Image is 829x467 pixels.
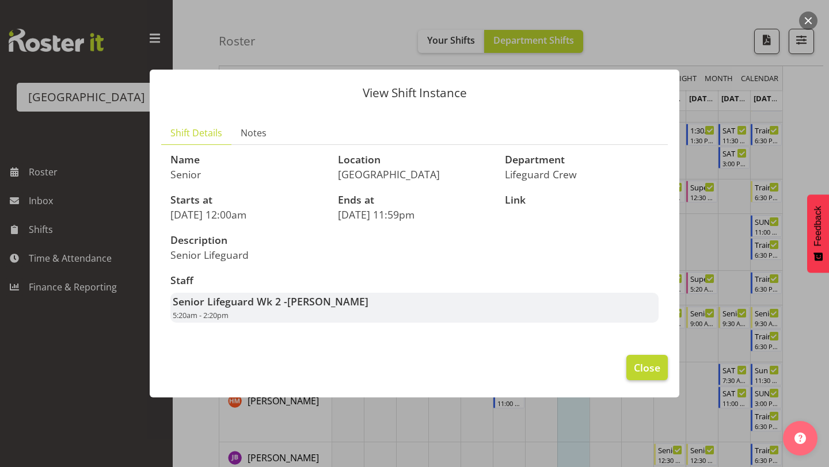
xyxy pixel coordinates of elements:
strong: Senior Lifeguard Wk 2 - [173,294,368,308]
h3: Department [505,154,659,166]
p: Senior [170,168,324,181]
h3: Location [338,154,492,166]
span: Close [634,360,660,375]
h3: Staff [170,275,659,286]
button: Close [626,355,668,380]
span: Feedback [813,206,823,246]
p: [DATE] 12:00am [170,208,324,221]
p: Lifeguard Crew [505,168,659,181]
span: 5:20am - 2:20pm [173,310,229,320]
button: Feedback - Show survey [807,194,829,273]
h3: Link [505,194,659,206]
h3: Description [170,235,408,246]
img: help-xxl-2.png [794,432,806,444]
p: View Shift Instance [161,87,668,99]
p: [DATE] 11:59pm [338,208,492,221]
h3: Name [170,154,324,166]
h3: Ends at [338,194,492,206]
span: [PERSON_NAME] [287,294,368,308]
p: [GEOGRAPHIC_DATA] [338,168,492,181]
span: Shift Details [170,126,222,140]
p: Senior Lifeguard [170,248,408,261]
h3: Starts at [170,194,324,206]
span: Notes [241,126,267,140]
